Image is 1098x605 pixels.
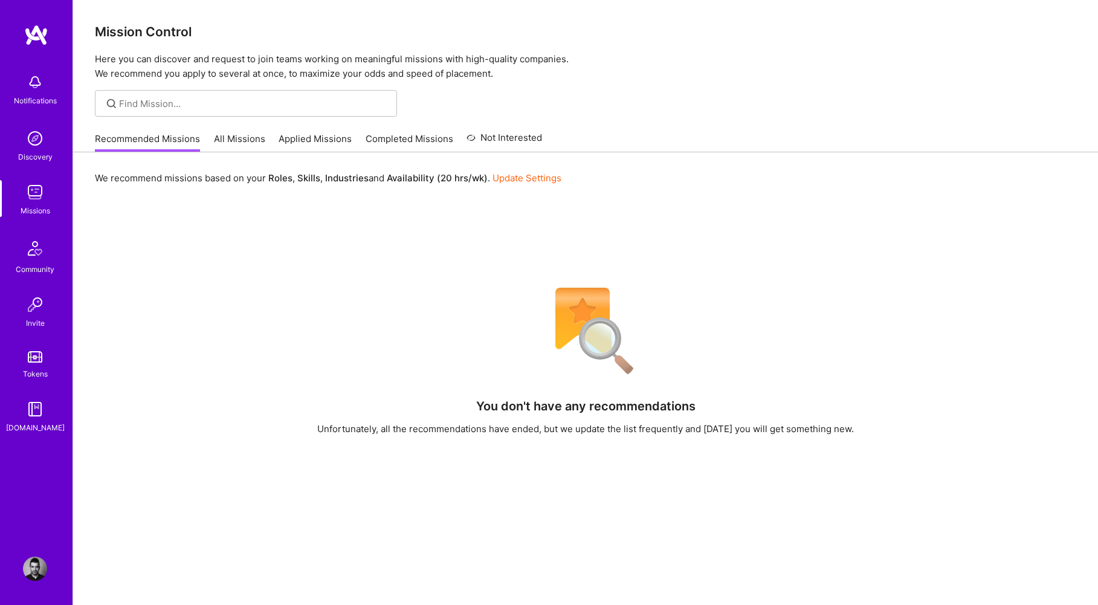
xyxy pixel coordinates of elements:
[325,172,369,184] b: Industries
[467,131,542,152] a: Not Interested
[297,172,320,184] b: Skills
[279,132,352,152] a: Applied Missions
[95,24,1076,39] h3: Mission Control
[119,97,388,110] input: Find Mission...
[534,280,637,383] img: No Results
[105,97,118,111] i: icon SearchGrey
[21,234,50,263] img: Community
[23,557,47,581] img: User Avatar
[476,399,696,413] h4: You don't have any recommendations
[23,126,47,150] img: discovery
[366,132,453,152] a: Completed Missions
[28,351,42,363] img: tokens
[23,367,48,380] div: Tokens
[21,204,50,217] div: Missions
[18,150,53,163] div: Discovery
[268,172,292,184] b: Roles
[214,132,265,152] a: All Missions
[23,180,47,204] img: teamwork
[26,317,45,329] div: Invite
[23,293,47,317] img: Invite
[14,94,57,107] div: Notifications
[20,557,50,581] a: User Avatar
[317,422,854,435] div: Unfortunately, all the recommendations have ended, but we update the list frequently and [DATE] y...
[95,52,1076,81] p: Here you can discover and request to join teams working on meaningful missions with high-quality ...
[492,172,561,184] a: Update Settings
[95,132,200,152] a: Recommended Missions
[6,421,65,434] div: [DOMAIN_NAME]
[23,70,47,94] img: bell
[23,397,47,421] img: guide book
[387,172,488,184] b: Availability (20 hrs/wk)
[24,24,48,46] img: logo
[95,172,561,184] p: We recommend missions based on your , , and .
[16,263,54,276] div: Community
